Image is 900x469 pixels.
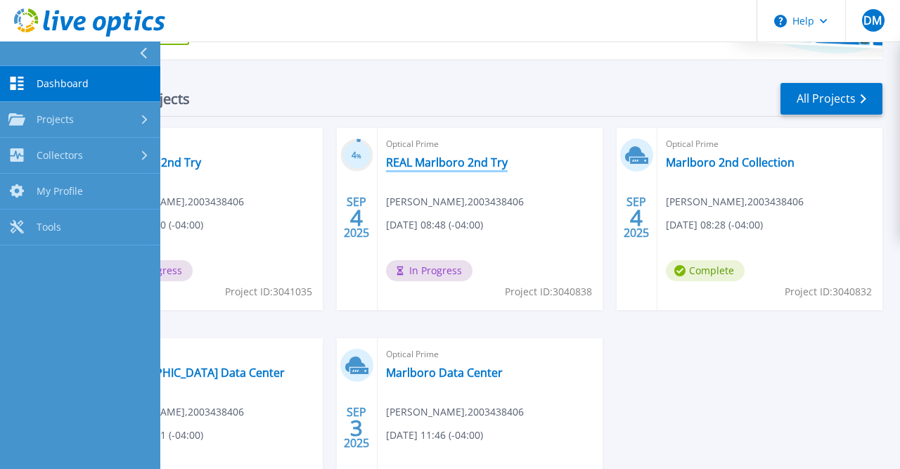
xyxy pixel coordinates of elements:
span: In Progress [386,260,472,281]
span: Optical Prime [106,347,314,362]
span: Complete [666,260,745,281]
a: [GEOGRAPHIC_DATA] Data Center [106,366,285,380]
span: Project ID: 3040838 [505,284,592,300]
span: [PERSON_NAME] , 2003438406 [106,194,244,210]
span: Project ID: 3040832 [785,284,872,300]
span: DM [863,15,882,26]
span: Projects [37,113,74,126]
span: Dashboard [37,77,89,90]
div: SEP 2025 [343,402,370,454]
span: Project ID: 3041035 [225,284,312,300]
span: [DATE] 08:28 (-04:00) [666,217,763,233]
a: Marlboro 2nd Collection [666,155,795,169]
span: % [356,152,361,160]
span: [DATE] 08:48 (-04:00) [386,217,483,233]
span: Optical Prime [666,136,874,152]
span: [PERSON_NAME] , 2003438406 [106,404,244,420]
span: 4 [630,212,643,224]
span: Optical Prime [106,136,314,152]
span: [PERSON_NAME] , 2003438406 [666,194,804,210]
span: [PERSON_NAME] , 2003438406 [386,404,524,420]
span: Collectors [37,149,83,162]
div: SEP 2025 [343,192,370,243]
a: REAL Marlboro 2nd Try [386,155,508,169]
h3: 4 [340,148,373,164]
span: [DATE] 11:46 (-04:00) [386,428,483,443]
span: 3 [350,422,363,434]
span: 4 [350,212,363,224]
a: Marlboro Data Center [386,366,503,380]
div: SEP 2025 [623,192,650,243]
a: Las Vegas 2nd Try [106,155,201,169]
span: My Profile [37,185,83,198]
span: [PERSON_NAME] , 2003438406 [386,194,524,210]
span: Optical Prime [386,347,594,362]
span: Optical Prime [386,136,594,152]
span: Tools [37,221,61,233]
a: All Projects [780,83,882,115]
